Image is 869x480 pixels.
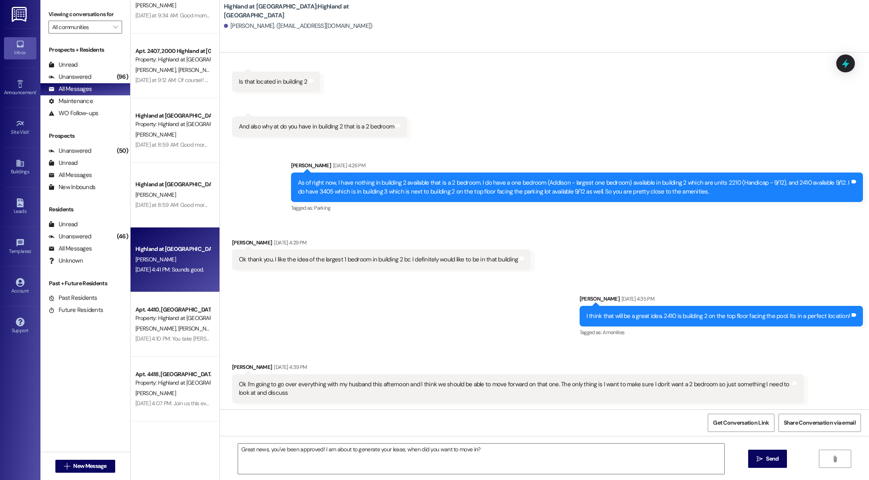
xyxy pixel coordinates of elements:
i:  [113,24,118,30]
a: Templates • [4,236,36,258]
div: Property: Highland at [GEOGRAPHIC_DATA] [135,55,210,64]
a: Support [4,315,36,337]
span: [PERSON_NAME] [135,256,176,263]
div: [PERSON_NAME]. ([EMAIL_ADDRESS][DOMAIN_NAME]) [224,22,373,30]
div: [DATE] 4:35 PM [620,295,654,303]
span: Parking [314,204,330,211]
div: All Messages [49,85,92,93]
div: (50) [115,145,130,157]
div: [DATE] at 8:59 AM: Good morning [PERSON_NAME]! I have updated the work order to skip the air fres... [135,201,387,208]
div: WO Follow-ups [49,109,98,118]
span: Send [766,455,778,463]
b: Highland at [GEOGRAPHIC_DATA]: Highland at [GEOGRAPHIC_DATA] [224,2,386,20]
div: Unknown [49,257,83,265]
span: [PERSON_NAME] [178,325,218,332]
button: Get Conversation Link [708,414,774,432]
textarea: Great news, you've been approved! I am about to generate your lease, when did you want to move in? [238,444,724,474]
i:  [64,463,70,469]
div: Past + Future Residents [40,279,130,288]
label: Viewing conversations for [49,8,122,21]
div: [DATE] 4:39 PM [272,363,307,371]
span: • [31,247,32,253]
div: Residents [40,205,130,214]
span: [PERSON_NAME] [178,66,218,74]
span: [PERSON_NAME] [135,325,178,332]
button: Send [748,450,787,468]
span: Amenities [603,329,624,336]
div: As of right now, I have nothing in building 2 available that is a 2 bedroom. I do have a one bedr... [298,179,850,196]
div: [PERSON_NAME] [580,295,863,306]
div: [PERSON_NAME] [232,363,804,374]
div: [DATE] 4:26 PM [331,161,365,170]
div: Apt. 4418, [GEOGRAPHIC_DATA] at [GEOGRAPHIC_DATA] [135,370,210,379]
div: New Inbounds [49,183,95,192]
i:  [757,456,763,462]
div: Apt. 4410, [GEOGRAPHIC_DATA] at [GEOGRAPHIC_DATA] [135,305,210,314]
div: [DATE] at 9:12 AM: Of course!! Wishing you, [PERSON_NAME] and [PERSON_NAME] all the best with you... [135,76,444,84]
div: [PERSON_NAME] [291,161,863,173]
div: Tagged as: [580,326,863,338]
div: Unread [49,61,78,69]
div: Unread [49,220,78,229]
a: Account [4,276,36,297]
div: I think that will be a great idea. 2410 is building 2 on the top floor facing the pool. Its in a ... [586,312,850,320]
div: Unread [49,159,78,167]
div: (46) [115,230,130,243]
div: [DATE] at 8:59 AM: Good morning [PERSON_NAME]! I have updated the work order to skip the air fres... [135,141,387,148]
a: Site Visit • [4,117,36,139]
div: Is that located in building 2 [239,78,307,86]
div: (96) [115,71,130,83]
button: Share Conversation via email [778,414,861,432]
div: Unanswered [49,232,91,241]
div: Prospects + Residents [40,46,130,54]
div: Highland at [GEOGRAPHIC_DATA] [135,245,210,253]
div: Property: Highland at [GEOGRAPHIC_DATA] [135,120,210,128]
div: Highland at [GEOGRAPHIC_DATA] [135,180,210,189]
div: Unanswered [49,147,91,155]
div: [DATE] 4:10 PM: You take [PERSON_NAME] home with you [135,335,269,342]
input: All communities [52,21,109,34]
span: [PERSON_NAME] [135,191,176,198]
div: Property: Highland at [GEOGRAPHIC_DATA] [135,379,210,387]
i:  [832,456,838,462]
div: [DATE] 4:07 PM: Join us this evening at 5:30 PM for Music by the Pool, sponsored by our wonderful... [135,400,734,407]
div: Apt. 2407, 2000 Highland at [GEOGRAPHIC_DATA] [135,47,210,55]
button: New Message [55,460,115,473]
a: Leads [4,196,36,218]
div: Prospects [40,132,130,140]
span: New Message [73,462,106,470]
div: All Messages [49,171,92,179]
a: Inbox [4,37,36,59]
div: Past Residents [49,294,97,302]
div: Future Residents [49,306,103,314]
div: Ok thank you. I like the idea of the largest 1 bedroom in building 2 bc I definitely would like t... [239,255,518,264]
img: ResiDesk Logo [12,7,28,22]
div: Property: Highland at [GEOGRAPHIC_DATA] [135,314,210,322]
span: • [36,88,37,94]
span: [PERSON_NAME] [135,2,176,9]
div: All Messages [49,244,92,253]
div: Unanswered [49,73,91,81]
span: • [29,128,30,134]
div: Ok I'm going to go over everything with my husband this afternoon and I think we should be able t... [239,380,791,398]
span: [PERSON_NAME] [135,66,178,74]
span: Share Conversation via email [784,419,856,427]
div: [DATE] 4:41 PM: Sounds good. [135,266,204,273]
span: Get Conversation Link [713,419,769,427]
div: Tagged as: [291,202,863,214]
div: And also why at do you have in building 2 that is a 2 bedroom [239,122,394,131]
div: Maintenance [49,97,93,105]
div: [PERSON_NAME] [232,238,531,250]
span: [PERSON_NAME] [135,389,176,397]
div: [DATE] 4:29 PM [272,238,306,247]
div: Highland at [GEOGRAPHIC_DATA] [135,112,210,120]
span: [PERSON_NAME] [135,131,176,138]
a: Buildings [4,156,36,178]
